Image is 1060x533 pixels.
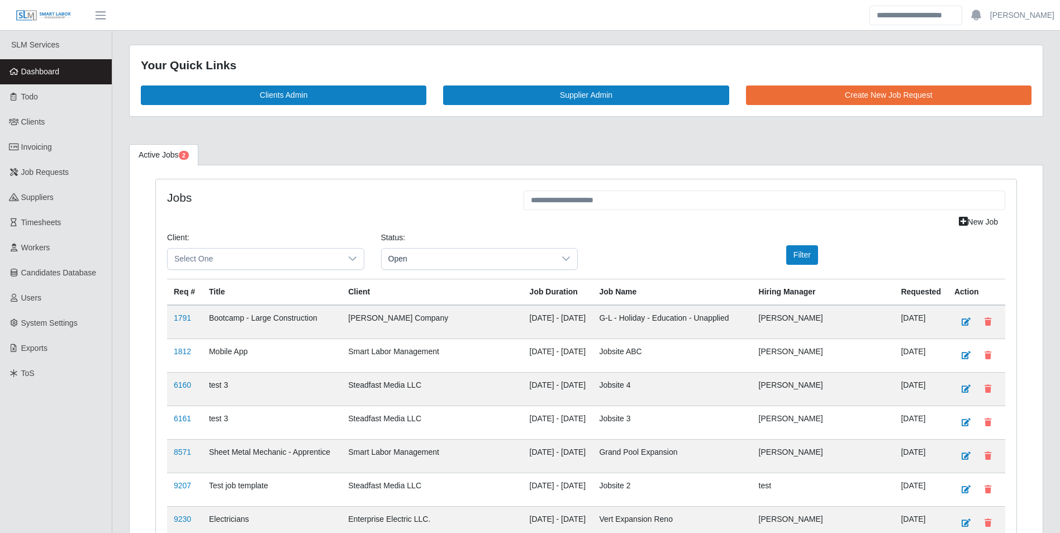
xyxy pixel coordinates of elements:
[21,344,47,353] span: Exports
[16,9,72,22] img: SLM Logo
[592,279,752,305] th: Job Name
[179,151,189,160] span: Pending Jobs
[21,67,60,76] span: Dashboard
[21,318,78,327] span: System Settings
[167,279,202,305] th: Req #
[523,473,593,506] td: [DATE] - [DATE]
[746,85,1032,105] a: Create New Job Request
[202,406,341,439] td: test 3
[592,339,752,372] td: Jobsite ABC
[894,473,948,506] td: [DATE]
[948,279,1005,305] th: Action
[341,279,522,305] th: Client
[174,448,191,456] a: 8571
[894,406,948,439] td: [DATE]
[752,305,895,339] td: [PERSON_NAME]
[202,372,341,406] td: test 3
[752,439,895,473] td: [PERSON_NAME]
[341,439,522,473] td: Smart Labor Management
[523,305,593,339] td: [DATE] - [DATE]
[202,279,341,305] th: Title
[894,305,948,339] td: [DATE]
[21,243,50,252] span: Workers
[174,515,191,524] a: 9230
[21,369,35,378] span: ToS
[752,279,895,305] th: Hiring Manager
[21,142,52,151] span: Invoicing
[174,313,191,322] a: 1791
[592,439,752,473] td: Grand Pool Expansion
[592,473,752,506] td: Jobsite 2
[752,473,895,506] td: test
[443,85,729,105] a: Supplier Admin
[174,380,191,389] a: 6160
[202,439,341,473] td: Sheet Metal Mechanic - Apprentice
[341,372,522,406] td: Steadfast Media LLC
[786,245,818,265] button: Filter
[990,9,1054,21] a: [PERSON_NAME]
[341,305,522,339] td: [PERSON_NAME] Company
[523,439,593,473] td: [DATE] - [DATE]
[952,212,1005,232] a: New Job
[21,168,69,177] span: Job Requests
[21,268,97,277] span: Candidates Database
[381,232,406,244] label: Status:
[752,406,895,439] td: [PERSON_NAME]
[523,339,593,372] td: [DATE] - [DATE]
[202,305,341,339] td: Bootcamp - Large Construction
[894,339,948,372] td: [DATE]
[21,293,42,302] span: Users
[341,473,522,506] td: Steadfast Media LLC
[21,218,61,227] span: Timesheets
[523,372,593,406] td: [DATE] - [DATE]
[202,473,341,506] td: Test job template
[592,406,752,439] td: Jobsite 3
[21,193,54,202] span: Suppliers
[592,305,752,339] td: G-L - Holiday - Education - Unapplied
[894,372,948,406] td: [DATE]
[167,232,189,244] label: Client:
[869,6,962,25] input: Search
[167,191,507,204] h4: Jobs
[752,339,895,372] td: [PERSON_NAME]
[174,481,191,490] a: 9207
[752,372,895,406] td: [PERSON_NAME]
[382,249,555,269] span: Open
[592,372,752,406] td: Jobsite 4
[168,249,341,269] span: Select One
[21,92,38,101] span: Todo
[894,279,948,305] th: Requested
[341,339,522,372] td: Smart Labor Management
[174,347,191,356] a: 1812
[341,406,522,439] td: Steadfast Media LLC
[523,279,593,305] th: Job Duration
[174,414,191,423] a: 6161
[129,144,198,166] a: Active Jobs
[141,85,426,105] a: Clients Admin
[202,339,341,372] td: Mobile App
[523,406,593,439] td: [DATE] - [DATE]
[21,117,45,126] span: Clients
[11,40,59,49] span: SLM Services
[141,56,1032,74] div: Your Quick Links
[894,439,948,473] td: [DATE]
